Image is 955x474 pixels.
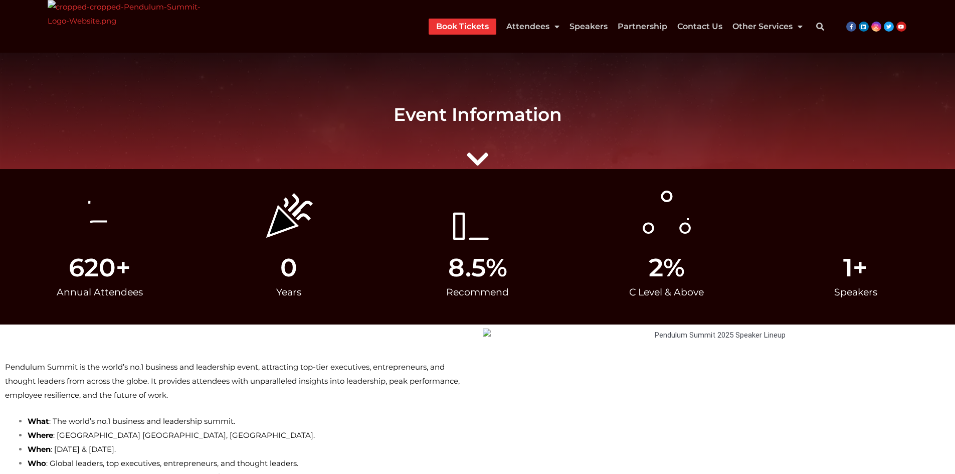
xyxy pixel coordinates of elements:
span: : Global leaders, top executives, entrepreneurs, and thought leaders. [28,458,298,468]
a: Speakers [569,19,608,35]
span: Pendulum Summit is the world’s no.1 business and leadership event, attracting top-tier executives... [5,362,460,400]
span: + [116,255,189,280]
span: 620 [69,255,116,280]
strong: Who [28,458,46,468]
div: Search [810,17,830,37]
div: Years [199,280,378,304]
span: : [DATE] & [DATE]. [28,444,116,454]
h2: Event Information [197,103,758,126]
span: % [663,255,756,280]
a: Other Services [732,19,803,35]
span: : [GEOGRAPHIC_DATA] [GEOGRAPHIC_DATA], [GEOGRAPHIC_DATA]. [28,430,315,440]
strong: Where [28,430,53,440]
a: Partnership [618,19,667,35]
span: % [486,255,567,280]
span: 1 [843,255,853,280]
a: Book Tickets [436,19,489,35]
span: 8.5 [448,255,486,280]
span: : The world’s no.1 business and leadership summit. [28,416,235,426]
div: Speakers [766,280,945,304]
span: + [853,255,945,280]
nav: Menu [429,19,803,35]
a: Attendees [506,19,559,35]
strong: What [28,416,49,426]
span: 2 [649,255,663,280]
div: C Level & Above [577,280,756,304]
div: Recommend [388,280,567,304]
strong: When [28,444,51,454]
div: Annual Attendees [10,280,189,304]
a: Contact Us [677,19,722,35]
span: 0 [280,255,297,280]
